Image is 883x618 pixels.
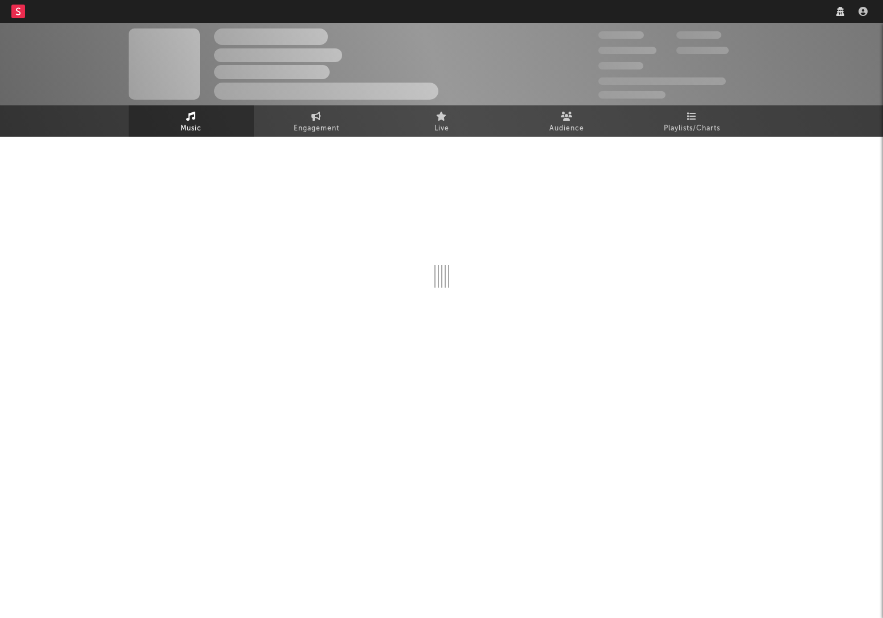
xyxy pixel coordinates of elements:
a: Playlists/Charts [630,105,755,137]
span: Music [180,122,202,136]
span: 100,000 [676,31,721,39]
span: Engagement [294,122,339,136]
span: Audience [549,122,584,136]
span: 50,000,000 Monthly Listeners [598,77,726,85]
span: 1,000,000 [676,47,729,54]
a: Music [129,105,254,137]
span: 100,000 [598,62,643,69]
span: Jump Score: 85.0 [598,91,666,99]
a: Audience [504,105,630,137]
a: Engagement [254,105,379,137]
span: 300,000 [598,31,644,39]
span: Live [434,122,449,136]
span: 50,000,000 [598,47,656,54]
a: Live [379,105,504,137]
span: Playlists/Charts [664,122,720,136]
